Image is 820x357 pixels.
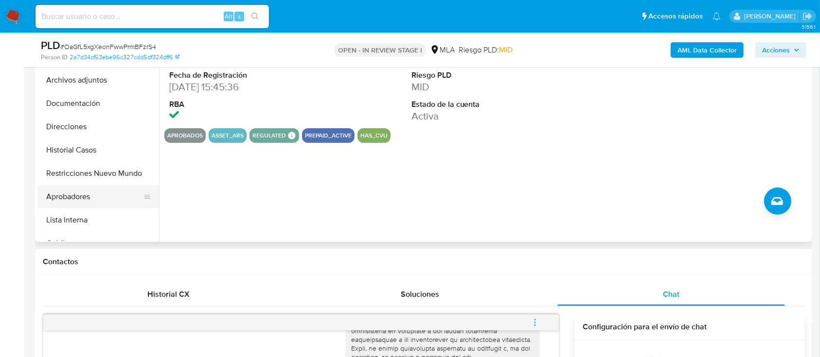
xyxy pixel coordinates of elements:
dt: Riesgo PLD [411,70,563,81]
span: Riesgo PLD: [459,45,513,55]
span: Chat [663,289,679,300]
b: AML Data Collector [677,42,737,58]
button: Acciones [755,42,806,58]
span: 3.156.1 [802,23,815,31]
a: Notificaciones [713,12,721,20]
input: Buscar usuario o caso... [36,10,269,23]
button: Direcciones [37,115,159,138]
dt: RBA [169,99,321,110]
button: Documentación [37,92,159,115]
div: MLA [430,45,455,55]
span: # OaGfL5xgXeonFwwPrmBFzrS4 [60,42,156,51]
button: regulated [252,134,286,137]
b: Person ID [41,53,68,62]
button: Historial Casos [37,138,159,162]
button: has_cvu [360,134,388,137]
a: 2a7d34cf53ebe96c327cdd5df324dff6 [70,53,179,62]
button: Créditos [37,232,159,255]
span: Alt [225,12,232,21]
button: search-icon [245,10,265,23]
p: OPEN - IN REVIEW STAGE I [334,43,426,57]
button: menu-action [519,311,551,334]
p: marielabelen.cragno@mercadolibre.com [744,12,799,21]
span: s [238,12,241,21]
button: Aprobados [167,134,203,137]
span: MID [499,44,513,55]
button: prepaid_active [305,134,352,137]
dt: Fecha de Registración [169,70,321,81]
span: Historial CX [147,289,190,300]
dd: Activa [411,109,563,123]
h1: Contactos [43,257,804,267]
span: Accesos rápidos [648,11,703,21]
a: Salir [802,11,813,21]
h3: Configuración para el envío de chat [583,322,797,332]
button: asset_ars [212,134,244,137]
button: Archivos adjuntos [37,68,159,92]
dt: Estado de la cuenta [411,99,563,110]
button: Lista Interna [37,208,159,232]
button: AML Data Collector [671,42,744,58]
span: Acciones [762,42,790,58]
dd: MID [411,80,563,94]
button: Restricciones Nuevo Mundo [37,162,159,185]
button: Aprobadores [37,185,151,208]
span: Soluciones [401,289,439,300]
b: PLD [41,37,60,53]
dd: [DATE] 15:45:36 [169,80,321,94]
